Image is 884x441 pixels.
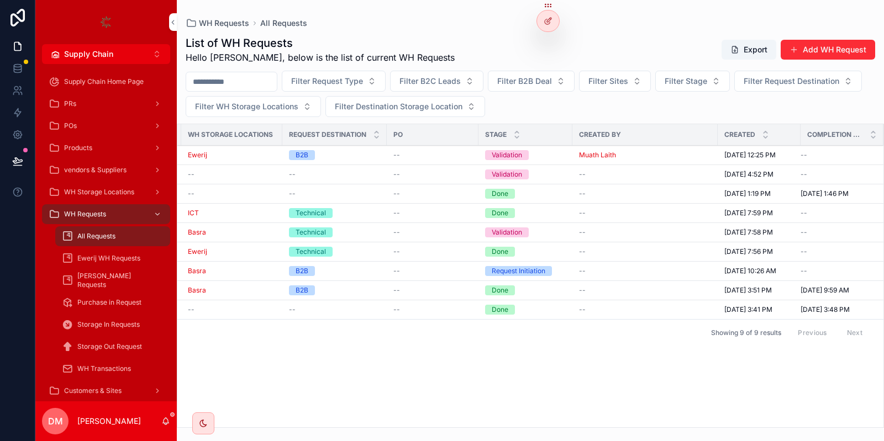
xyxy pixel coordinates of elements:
button: Select Button [325,96,485,117]
a: -- [579,305,711,314]
span: -- [289,170,296,179]
a: -- [579,170,711,179]
a: -- [801,228,870,237]
a: Basra [188,267,276,275]
a: [DATE] 9:59 AM [801,286,870,295]
span: Filter Request Destination [744,76,839,87]
a: Purchase in Request [55,293,170,312]
span: [DATE] 3:51 PM [724,286,772,295]
span: Stage [485,130,507,139]
a: POs [42,116,170,136]
a: vendors & Suppliers [42,160,170,180]
span: -- [188,305,194,314]
span: [DATE] 9:59 AM [801,286,849,295]
span: Filter B2B Deal [497,76,552,87]
span: [PERSON_NAME] Requests [77,272,159,289]
a: -- [393,209,472,217]
span: Created [724,130,755,139]
span: Request Destination [289,130,366,139]
a: [DATE] 7:59 PM [724,209,794,217]
button: Select Button [579,71,651,92]
a: Add WH Request [781,40,875,60]
a: Storage Out Request [55,337,170,357]
a: Basra [188,267,206,275]
a: Technical [289,227,380,237]
a: [DATE] 7:56 PM [724,247,794,256]
span: Showing 9 of 9 results [711,328,781,337]
a: PRs [42,94,170,114]
a: -- [579,247,711,256]
div: B2B [296,285,308,295]
a: Technical [289,247,380,257]
span: -- [579,247,586,256]
div: Technical [296,208,326,218]
a: B2B [289,150,380,160]
a: -- [801,247,870,256]
div: B2B [296,266,308,276]
span: -- [801,228,807,237]
a: -- [801,151,870,160]
a: Storage In Requests [55,315,170,334]
span: -- [393,267,400,275]
a: Validation [485,227,566,237]
a: Basra [188,228,206,237]
div: Done [492,208,508,218]
a: -- [801,209,870,217]
a: Muath Laith [579,151,616,160]
span: Ewerij [188,247,207,256]
a: -- [393,267,472,275]
span: -- [393,286,400,295]
a: Validation [485,169,566,179]
span: -- [801,170,807,179]
a: Done [485,208,566,218]
a: Done [485,189,566,199]
a: -- [393,228,472,237]
span: PO [393,130,403,139]
a: Ewerij [188,151,207,160]
span: -- [289,305,296,314]
span: -- [579,267,586,275]
a: Basra [188,228,276,237]
a: Done [485,247,566,257]
a: Ewerij WH Requests [55,248,170,268]
a: -- [393,286,472,295]
button: Select Button [655,71,730,92]
p: [PERSON_NAME] [77,416,141,427]
div: Validation [492,150,522,160]
a: Request Initiation [485,266,566,276]
a: ICT [188,209,199,217]
span: Ewerij WH Requests [77,254,140,263]
a: Ewerij [188,247,276,256]
a: -- [801,267,870,275]
div: Done [492,247,508,257]
a: WH Storage Locations [42,182,170,202]
button: Select Button [488,71,575,92]
span: [DATE] 7:58 PM [724,228,773,237]
span: WH Storage Locations [64,188,134,196]
a: All Requests [55,226,170,246]
span: Supply Chain [64,49,113,60]
span: Filter B2C Leads [399,76,461,87]
div: Technical [296,247,326,257]
a: -- [393,247,472,256]
a: -- [579,286,711,295]
span: [DATE] 10:26 AM [724,267,776,275]
span: [DATE] 3:41 PM [724,305,772,314]
div: Done [492,305,508,315]
span: -- [188,170,194,179]
span: Filter WH Storage Locations [195,101,298,112]
span: WH Requests [199,18,249,29]
span: [DATE] 1:46 PM [801,189,849,198]
span: Products [64,144,92,152]
span: -- [393,170,400,179]
a: Muath Laith [579,151,711,160]
span: -- [801,267,807,275]
a: [DATE] 1:19 PM [724,189,794,198]
span: [DATE] 4:52 PM [724,170,773,179]
a: WH Transactions [55,359,170,379]
div: Validation [492,169,522,179]
div: Validation [492,227,522,237]
a: Validation [485,150,566,160]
